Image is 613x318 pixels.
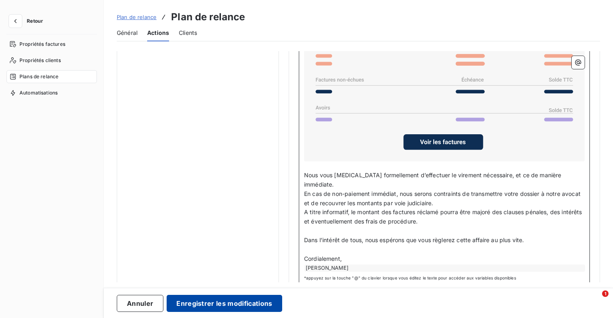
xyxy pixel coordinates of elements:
[167,295,282,312] button: Enregistrer les modifications
[6,70,97,83] a: Plans de relance
[304,236,524,243] span: Dans l’intérêt de tous, nous espérons que vous règlerez cette affaire au plus vite.
[304,172,563,188] span: Nous vous [MEDICAL_DATA] formellement d’effectuer le virement nécessaire, et ce de manière immédi...
[19,41,65,48] span: Propriétés factures
[117,29,137,37] span: Général
[147,29,169,37] span: Actions
[117,14,156,20] span: Plan de relance
[27,19,43,24] span: Retour
[585,290,605,310] iframe: Intercom live chat
[19,73,58,80] span: Plans de relance
[19,89,58,97] span: Automatisations
[117,13,156,21] a: Plan de relance
[171,10,245,24] h3: Plan de relance
[6,38,97,51] a: Propriétés factures
[117,295,163,312] button: Annuler
[6,54,97,67] a: Propriétés clients
[179,29,197,37] span: Clients
[6,86,97,99] a: Automatisations
[602,290,609,297] span: 1
[19,57,61,64] span: Propriétés clients
[304,208,584,225] span: A titre informatif, le montant des factures réclamé pourra être majoré des clauses pénales, des i...
[304,190,582,206] span: En cas de non-paiement immédiat, nous serons contraints de transmettre votre dossier à notre avoc...
[304,255,342,262] span: Cordialement,
[304,275,585,281] span: *appuyez sur la touche "@" du clavier lorsque vous éditez le texte pour accéder aux variables dis...
[6,15,49,28] button: Retour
